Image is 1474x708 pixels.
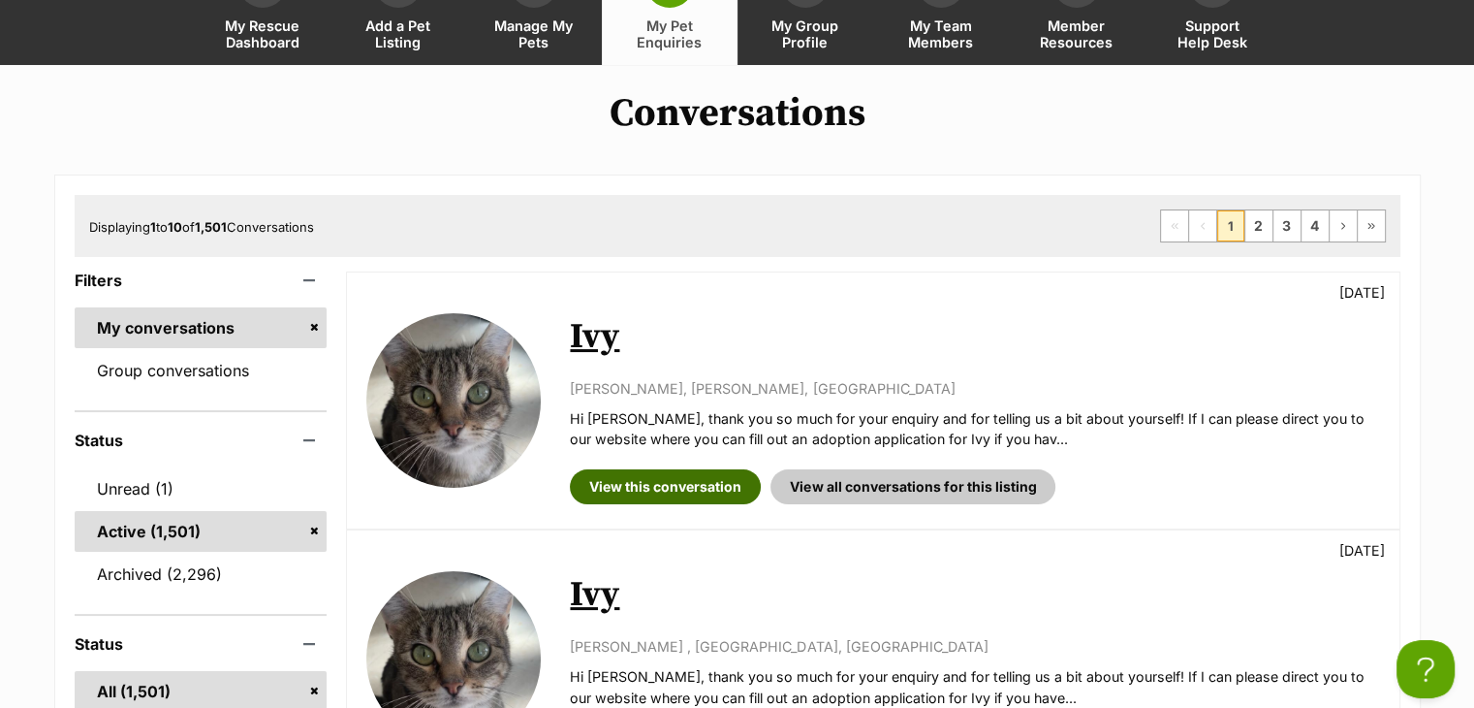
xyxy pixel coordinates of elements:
span: Displaying to of Conversations [89,219,314,235]
img: Ivy [366,313,541,488]
p: [PERSON_NAME] , [GEOGRAPHIC_DATA], [GEOGRAPHIC_DATA] [570,636,1379,657]
strong: 1,501 [195,219,227,235]
a: Ivy [570,315,619,359]
a: Page 2 [1245,210,1272,241]
span: Manage My Pets [490,17,578,50]
p: [PERSON_NAME], [PERSON_NAME], [GEOGRAPHIC_DATA] [570,378,1379,399]
span: Member Resources [1033,17,1120,50]
p: [DATE] [1339,282,1385,303]
a: Archived (2,296) [75,554,328,595]
span: Add a Pet Listing [355,17,442,50]
strong: 10 [168,219,182,235]
p: [DATE] [1339,540,1385,561]
a: Next page [1330,210,1357,241]
span: Support Help Desk [1169,17,1256,50]
a: Last page [1358,210,1385,241]
span: My Team Members [897,17,985,50]
p: Hi [PERSON_NAME], thank you so much for your enquiry and for telling us a bit about yourself! If ... [570,666,1379,708]
a: Ivy [570,573,619,617]
a: Page 3 [1273,210,1301,241]
span: My Group Profile [762,17,849,50]
header: Status [75,635,328,653]
a: View this conversation [570,469,761,504]
p: Hi [PERSON_NAME], thank you so much for your enquiry and for telling us a bit about yourself! If ... [570,408,1379,450]
nav: Pagination [1160,209,1386,242]
header: Status [75,432,328,449]
header: Filters [75,272,328,289]
strong: 1 [150,219,156,235]
span: Page 1 [1217,210,1244,241]
span: Previous page [1189,210,1216,241]
a: Page 4 [1302,210,1329,241]
a: My conversations [75,307,328,348]
span: My Pet Enquiries [626,17,713,50]
span: First page [1161,210,1188,241]
a: Group conversations [75,350,328,391]
a: Active (1,501) [75,511,328,552]
a: Unread (1) [75,468,328,509]
span: My Rescue Dashboard [219,17,306,50]
a: View all conversations for this listing [770,469,1055,504]
iframe: Help Scout Beacon - Open [1396,640,1455,698]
